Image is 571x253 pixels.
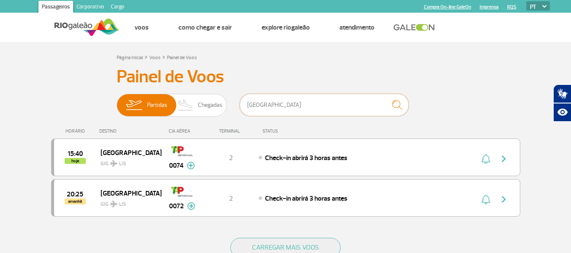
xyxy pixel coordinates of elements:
span: Check-in abrirá 3 horas antes [265,194,347,203]
img: destiny_airplane.svg [110,160,117,167]
span: Chegadas [198,94,222,116]
div: CIA AÉREA [161,128,203,134]
span: Check-in abrirá 3 horas antes [265,154,347,162]
img: sino-painel-voo.svg [481,194,490,204]
span: 2 [229,194,233,203]
img: mais-info-painel-voo.svg [187,162,195,169]
img: seta-direita-painel-voo.svg [499,154,509,164]
a: Atendimento [339,23,374,32]
span: 2 [229,154,233,162]
span: amanhã [65,199,86,204]
span: LIS [119,160,126,168]
a: Explore RIOgaleão [262,23,310,32]
a: Compra On-line GaleOn [424,4,471,10]
span: [GEOGRAPHIC_DATA] [101,188,155,199]
span: GIG [101,196,155,208]
div: TERMINAL [203,128,258,134]
a: Voos [134,23,149,32]
img: seta-direita-painel-voo.svg [499,194,509,204]
a: Passageiros [38,1,73,14]
a: Como chegar e sair [178,23,232,32]
span: [GEOGRAPHIC_DATA] [101,147,155,158]
a: RQS [507,4,516,10]
h3: Painel de Voos [117,66,455,87]
a: Corporativo [73,1,107,14]
img: sino-painel-voo.svg [481,154,490,164]
span: Partidas [147,94,167,116]
span: 0074 [169,161,183,171]
div: HORÁRIO [54,128,100,134]
img: destiny_airplane.svg [110,201,117,207]
button: Abrir tradutor de língua de sinais. [553,84,571,103]
span: LIS [119,201,126,208]
a: Voos [149,54,161,61]
a: > [145,52,148,62]
input: Voo, cidade ou cia aérea [240,94,409,116]
button: Abrir recursos assistivos. [553,103,571,122]
span: GIG [101,155,155,168]
div: DESTINO [99,128,161,134]
img: slider-desembarque [173,94,198,116]
span: 0072 [169,201,184,211]
a: Imprensa [480,4,499,10]
span: 2025-08-25 15:40:00 [68,151,83,157]
a: Página Inicial [117,54,143,61]
a: > [162,52,165,62]
span: hoje [65,158,86,164]
a: Painel de Voos [167,54,197,61]
div: Plugin de acessibilidade da Hand Talk. [553,84,571,122]
div: STATUS [258,128,327,134]
img: mais-info-painel-voo.svg [187,202,195,210]
span: 2025-08-26 20:25:00 [67,191,83,197]
img: slider-embarque [120,94,147,116]
a: Cargo [107,1,128,14]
